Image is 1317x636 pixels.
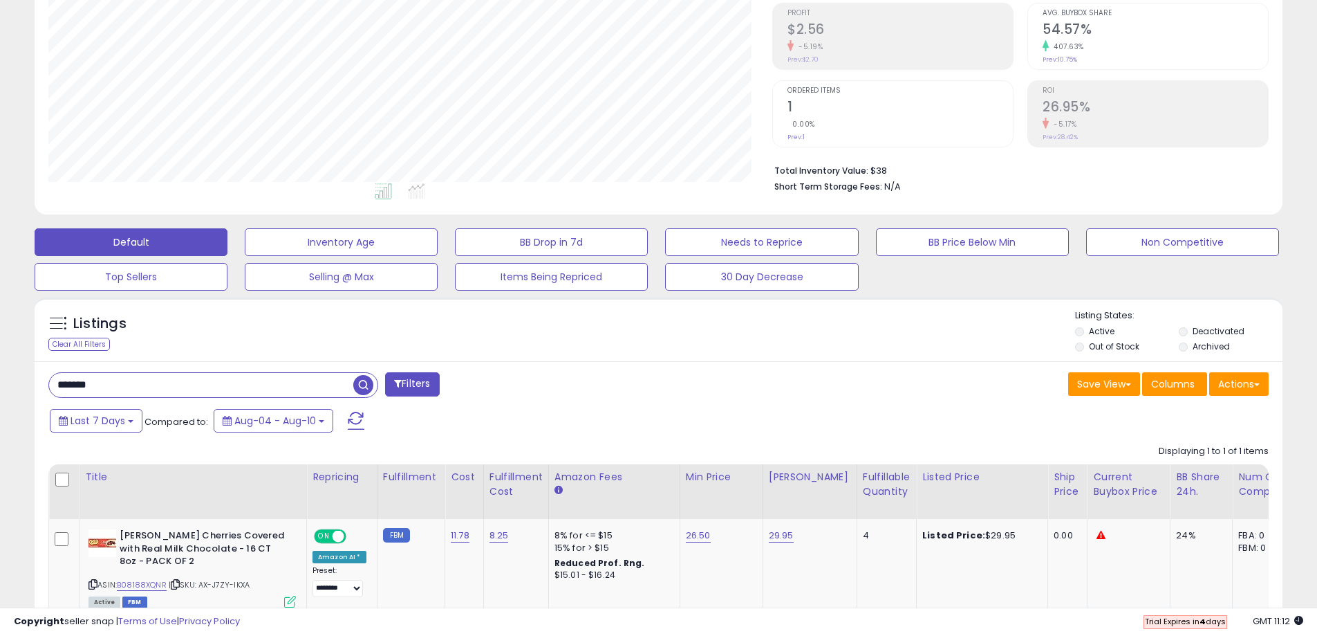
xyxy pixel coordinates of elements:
[922,529,985,542] b: Listed Price:
[774,181,882,192] b: Short Term Storage Fees:
[245,228,438,256] button: Inventory Age
[922,529,1037,542] div: $29.95
[48,338,110,351] div: Clear All Filters
[1068,372,1140,396] button: Save View
[884,180,901,193] span: N/A
[315,531,333,543] span: ON
[774,165,868,176] b: Total Inventory Value:
[665,263,858,291] button: 30 Day Decrease
[489,529,509,543] a: 8.25
[554,557,645,569] b: Reduced Prof. Rng.
[312,566,366,597] div: Preset:
[769,470,851,484] div: [PERSON_NAME]
[1176,529,1222,542] div: 24%
[1086,228,1279,256] button: Non Competitive
[1043,87,1268,95] span: ROI
[1238,542,1284,554] div: FBM: 0
[383,528,410,543] small: FBM
[118,615,177,628] a: Terms of Use
[1209,372,1269,396] button: Actions
[1089,340,1139,352] label: Out of Stock
[1159,445,1269,458] div: Displaying 1 to 1 of 1 items
[686,529,711,543] a: 26.50
[35,263,227,291] button: Top Sellers
[1093,470,1164,499] div: Current Buybox Price
[451,470,478,484] div: Cost
[863,470,910,499] div: Fulfillable Quantity
[787,55,819,64] small: Prev: $2.70
[665,228,858,256] button: Needs to Reprice
[489,470,543,499] div: Fulfillment Cost
[1043,10,1268,17] span: Avg. Buybox Share
[50,409,142,433] button: Last 7 Days
[179,615,240,628] a: Privacy Policy
[344,531,366,543] span: OFF
[787,10,1013,17] span: Profit
[1043,21,1268,40] h2: 54.57%
[554,542,669,554] div: 15% for > $15
[312,551,366,563] div: Amazon AI *
[1199,616,1206,627] b: 4
[1238,470,1289,499] div: Num of Comp.
[120,529,288,572] b: [PERSON_NAME] Cherries Covered with Real Milk Chocolate - 16 CT 8oz - PACK OF 2
[1049,42,1084,52] small: 407.63%
[774,161,1258,178] li: $38
[144,415,208,428] span: Compared to:
[14,615,240,628] div: seller snap | |
[1054,529,1076,542] div: 0.00
[383,470,439,484] div: Fulfillment
[312,470,371,484] div: Repricing
[1253,615,1303,628] span: 2025-08-18 11:12 GMT
[1151,377,1195,391] span: Columns
[1043,133,1078,141] small: Prev: 28.42%
[787,99,1013,118] h2: 1
[876,228,1069,256] button: BB Price Below Min
[1145,616,1226,627] span: Trial Expires in days
[686,470,757,484] div: Min Price
[455,228,648,256] button: BB Drop in 7d
[1238,529,1284,542] div: FBA: 0
[1089,325,1114,337] label: Active
[794,42,823,52] small: -5.19%
[35,228,227,256] button: Default
[117,579,167,591] a: B08188XQNR
[73,314,127,334] h5: Listings
[1043,99,1268,118] h2: 26.95%
[787,119,815,129] small: 0.00%
[1054,470,1081,499] div: Ship Price
[451,529,469,543] a: 11.78
[71,414,125,428] span: Last 7 Days
[1176,470,1226,499] div: BB Share 24h.
[1075,309,1282,322] p: Listing States:
[787,21,1013,40] h2: $2.56
[1049,119,1076,129] small: -5.17%
[787,87,1013,95] span: Ordered Items
[554,484,563,497] small: Amazon Fees.
[1193,340,1230,352] label: Archived
[14,615,64,628] strong: Copyright
[385,372,439,397] button: Filters
[769,529,794,543] a: 29.95
[455,263,648,291] button: Items Being Repriced
[1193,325,1244,337] label: Deactivated
[1043,55,1077,64] small: Prev: 10.75%
[169,579,250,590] span: | SKU: AX-J7ZY-IKXA
[214,409,333,433] button: Aug-04 - Aug-10
[1142,372,1207,396] button: Columns
[245,263,438,291] button: Selling @ Max
[88,529,116,557] img: 21xy9soknjL._SL40_.jpg
[922,470,1042,484] div: Listed Price
[554,529,669,542] div: 8% for <= $15
[85,470,301,484] div: Title
[554,470,674,484] div: Amazon Fees
[234,414,316,428] span: Aug-04 - Aug-10
[787,133,805,141] small: Prev: 1
[863,529,906,542] div: 4
[554,570,669,581] div: $15.01 - $16.24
